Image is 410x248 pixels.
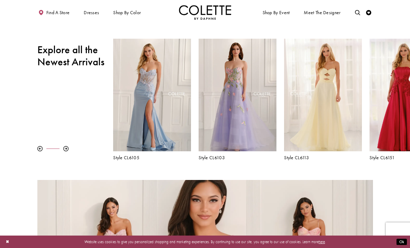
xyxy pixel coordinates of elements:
h2: Explore all the Newest Arrivals [37,44,106,68]
a: Style CL6105 [113,155,191,160]
p: Website uses cookies to give you personalized shopping and marketing experiences. By continuing t... [38,238,372,245]
a: Visit Colette by Daphne Style No. CL6105 Page [113,39,191,151]
a: Find a store [37,5,71,20]
span: Shop by color [112,5,142,20]
a: Style CL6113 [284,155,362,160]
span: Shop By Event [263,10,290,15]
a: Visit Home Page [179,5,231,20]
a: Toggle search [354,5,362,20]
div: Colette by Daphne Style No. CL6105 [109,35,195,164]
span: Shop by color [113,10,141,15]
span: Meet the designer [304,10,340,15]
span: Shop By Event [261,5,291,20]
span: Dresses [82,5,100,20]
a: Style CL6103 [199,155,276,160]
a: here [319,239,325,244]
a: Meet the designer [303,5,342,20]
span: Dresses [84,10,99,15]
a: Visit Colette by Daphne Style No. CL6113 Page [284,39,362,151]
div: Colette by Daphne Style No. CL6103 [195,35,280,164]
div: Colette by Daphne Style No. CL6113 [280,35,366,164]
a: Visit Colette by Daphne Style No. CL6103 Page [199,39,276,151]
a: Check Wishlist [365,5,373,20]
button: Close Dialog [3,237,12,247]
button: Submit Dialog [397,239,407,245]
img: Colette by Daphne [179,5,231,20]
span: Find a store [46,10,70,15]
